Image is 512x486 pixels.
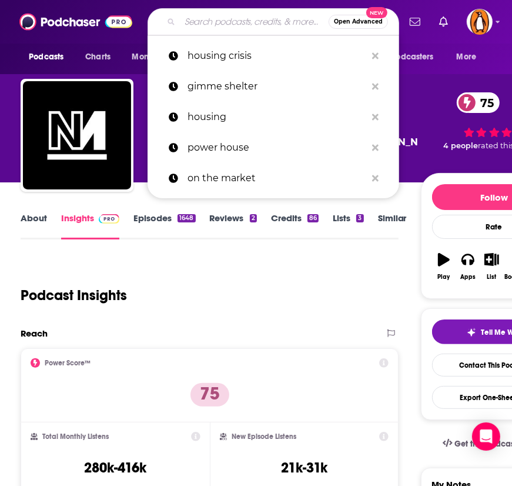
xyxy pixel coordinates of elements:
[370,46,451,68] button: open menu
[188,102,366,132] p: housing
[188,71,366,102] p: gimme shelter
[148,41,399,71] a: housing crisis
[434,12,453,32] a: Show notifications dropdown
[329,15,388,29] button: Open AdvancedNew
[457,92,500,113] a: 75
[281,459,328,477] h3: 21k-31k
[405,12,425,32] a: Show notifications dropdown
[42,432,109,441] h2: Total Monthly Listens
[148,132,399,163] a: power house
[132,49,173,65] span: Monitoring
[444,141,478,150] span: 4 people
[123,46,189,68] button: open menu
[29,49,63,65] span: Podcasts
[61,212,119,239] a: InsightsPodchaser Pro
[45,359,91,367] h2: Power Score™
[432,245,456,288] button: Play
[23,81,131,189] img: Novara Media
[271,212,319,239] a: Credits86
[78,46,118,68] a: Charts
[377,49,434,65] span: For Podcasters
[307,214,319,222] div: 86
[467,9,493,35] img: User Profile
[21,46,79,68] button: open menu
[178,214,195,222] div: 1648
[85,49,111,65] span: Charts
[19,11,132,33] img: Podchaser - Follow, Share and Rate Podcasts
[250,214,257,222] div: 2
[460,274,476,281] div: Apps
[487,274,497,281] div: List
[469,92,500,113] span: 75
[190,383,229,407] p: 75
[457,49,477,65] span: More
[99,214,119,224] img: Podchaser Pro
[449,46,491,68] button: open menu
[85,459,147,477] h3: 280k-416k
[180,12,329,31] input: Search podcasts, credits, & more...
[148,102,399,132] a: housing
[438,274,450,281] div: Play
[480,245,504,288] button: List
[133,212,195,239] a: Episodes1648
[148,163,399,194] a: on the market
[21,328,48,339] h2: Reach
[366,7,387,18] span: New
[334,19,383,25] span: Open Advanced
[467,328,476,337] img: tell me why sparkle
[188,41,366,71] p: housing crisis
[456,245,480,288] button: Apps
[21,212,47,239] a: About
[21,287,127,304] h1: Podcast Insights
[467,9,493,35] button: Show profile menu
[472,422,500,451] div: Open Intercom Messenger
[232,432,296,441] h2: New Episode Listens
[210,212,257,239] a: Reviews2
[188,132,366,163] p: power house
[148,71,399,102] a: gimme shelter
[467,9,493,35] span: Logged in as penguin_portfolio
[188,163,366,194] p: on the market
[378,212,407,239] a: Similar
[333,212,363,239] a: Lists3
[148,8,399,35] div: Search podcasts, credits, & more...
[356,214,363,222] div: 3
